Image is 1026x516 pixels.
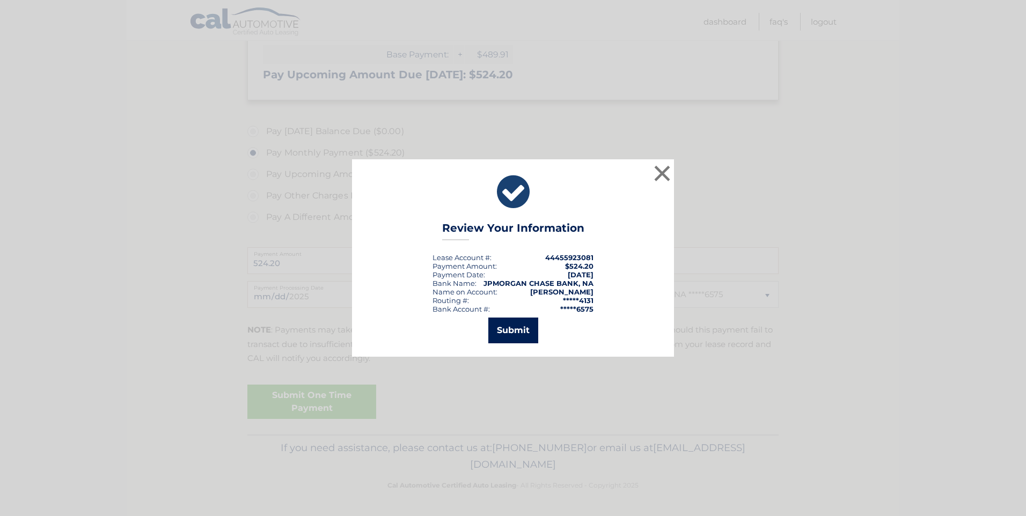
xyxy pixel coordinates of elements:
div: Payment Amount: [433,262,497,270]
button: × [651,163,673,184]
span: Payment Date [433,270,483,279]
div: Name on Account: [433,288,497,296]
button: Submit [488,318,538,343]
div: Routing #: [433,296,469,305]
strong: [PERSON_NAME] [530,288,593,296]
h3: Review Your Information [442,222,584,240]
div: : [433,270,485,279]
span: $524.20 [565,262,593,270]
span: [DATE] [568,270,593,279]
div: Lease Account #: [433,253,492,262]
strong: 44455923081 [545,253,593,262]
div: Bank Account #: [433,305,490,313]
strong: JPMORGAN CHASE BANK, NA [483,279,593,288]
div: Bank Name: [433,279,477,288]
